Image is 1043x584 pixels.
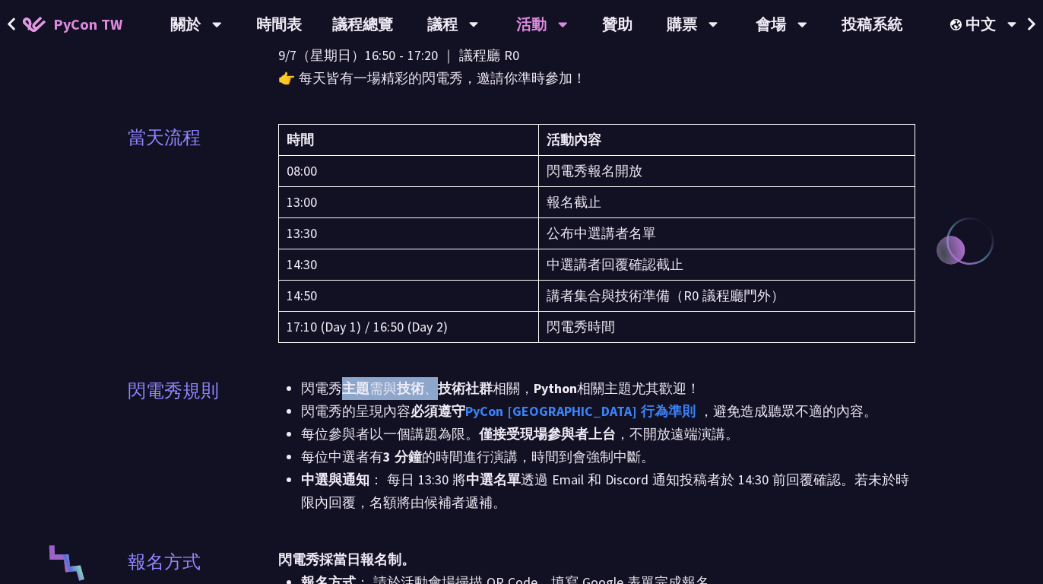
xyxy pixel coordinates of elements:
th: 活動內容 [539,125,915,156]
td: 講者集合與技術準備（R0 議程廳門外） [539,281,915,312]
a: PyCon TW [8,5,138,43]
td: 13:00 [278,187,539,218]
li: 每位參與者以一個講題為限。 ，不開放遠端演講。 [301,423,915,446]
li: 閃電秀 需與 、 相關， 相關主題尤其歡迎！ [301,377,915,400]
p: 報名方式 [128,548,201,576]
strong: 3 分鐘 [383,448,422,465]
td: 中選講者回覆確認截止 [539,249,915,281]
td: 14:30 [278,249,539,281]
strong: 技術 [397,379,424,397]
td: 17:10 (Day 1) / 16:50 (Day 2) [278,312,539,343]
p: 當天流程 [128,124,201,151]
strong: 中選名單 [466,471,521,488]
strong: 技術社群 [438,379,493,397]
td: 公布中選講者名單 [539,218,915,249]
td: 報名截止 [539,187,915,218]
td: 閃電秀時間 [539,312,915,343]
a: PyCon [GEOGRAPHIC_DATA] 行為準則 [465,402,696,420]
p: 閃電秀規則 [128,377,219,405]
li: ： 每日 13:30 將 透過 Email 和 Discord 通知投稿者於 14:30 前回覆確認。若未於時限內回覆，名額將由候補者遞補。 [301,468,915,514]
strong: 主題 [342,379,369,397]
strong: 必須遵守 [411,402,699,420]
td: 13:30 [278,218,539,249]
strong: 僅接受現場參與者上台 [479,425,616,443]
li: 每位中選者有 的時間進行演講，時間到會強制中斷。 [301,446,915,468]
span: PyCon TW [53,13,122,36]
li: 閃電秀的呈現內容 ，避免造成聽眾不適的內容。 [301,400,915,423]
strong: Python [534,379,577,397]
img: Home icon of PyCon TW 2025 [23,17,46,32]
img: Locale Icon [950,19,965,30]
td: 14:50 [278,281,539,312]
td: 閃電秀報名開放 [539,156,915,187]
strong: 中選與通知 [301,471,369,488]
td: 08:00 [278,156,539,187]
p: 9/6（星期六）17:10 - 17:40 ｜ 議程廳 R0 9/7（星期日）16:50 - 17:20 ｜ 議程廳 R0 👉 每天皆有一場精彩的閃電秀，邀請你準時參加！ [278,21,915,90]
strong: 閃電秀採當日報名制。 [278,551,415,568]
th: 時間 [278,125,539,156]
